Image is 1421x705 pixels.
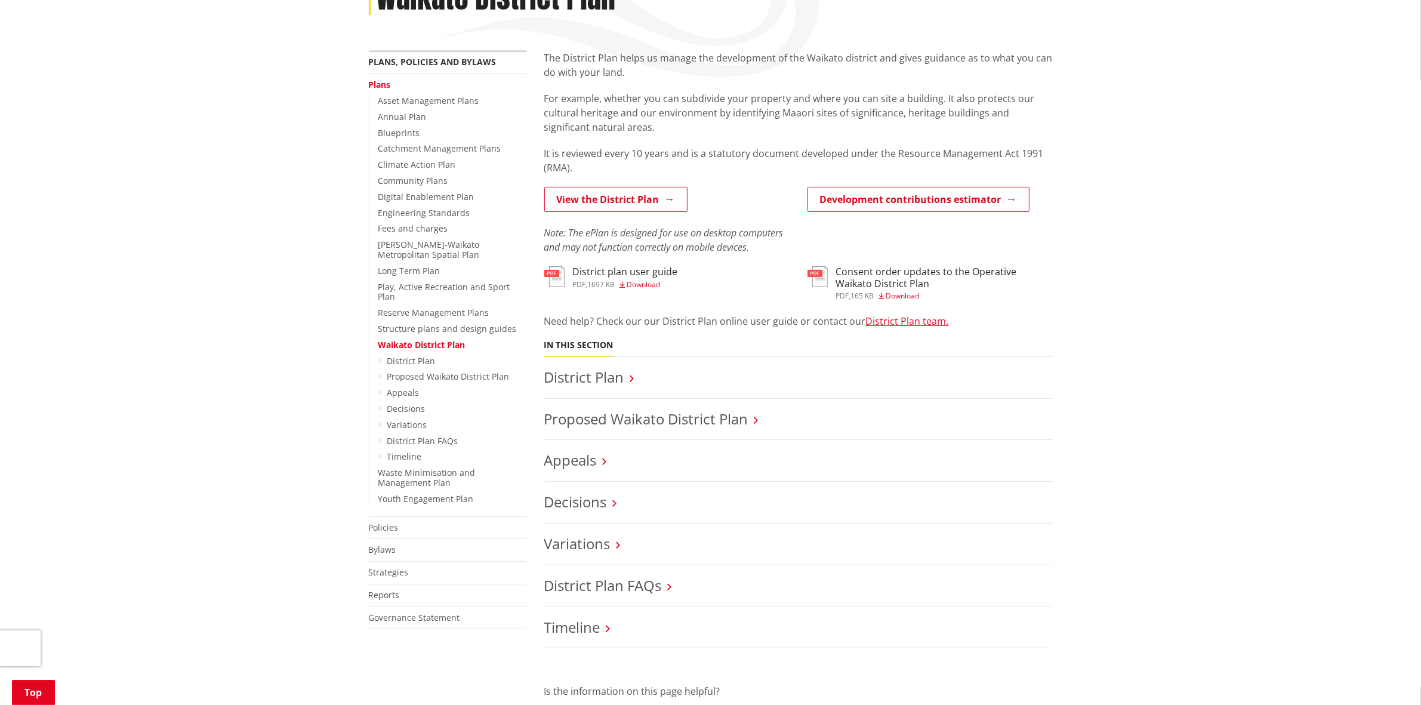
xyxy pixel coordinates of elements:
[378,339,466,350] a: Waikato District Plan
[573,281,678,288] div: ,
[544,617,600,637] a: Timeline
[544,187,688,212] a: View the District Plan
[573,279,586,290] span: pdf
[1366,655,1409,698] iframe: Messenger Launcher
[836,266,1053,289] h3: Consent order updates to the Operative Waikato District Plan
[369,567,409,578] a: Strategies
[573,266,678,278] h3: District plan user guide
[378,493,474,504] a: Youth Engagement Plan
[836,293,1053,300] div: ,
[378,323,517,334] a: Structure plans and design guides
[387,435,458,447] a: District Plan FAQs
[387,355,436,367] a: District Plan
[544,534,611,553] a: Variations
[544,146,1053,175] p: It is reviewed every 10 years and is a statutory document developed under the Resource Management...
[387,419,427,430] a: Variations
[378,307,489,318] a: Reserve Management Plans
[866,315,949,328] a: District Plan team.
[378,95,479,106] a: Asset Management Plans
[544,340,614,350] h5: In this section
[378,159,456,170] a: Climate Action Plan
[378,127,420,138] a: Blueprints
[378,223,448,234] a: Fees and charges
[369,544,396,555] a: Bylaws
[378,207,470,218] a: Engineering Standards
[378,191,474,202] a: Digital Enablement Plan
[387,403,426,414] a: Decisions
[378,239,480,260] a: [PERSON_NAME]-Waikato Metropolitan Spatial Plan
[544,575,662,595] a: District Plan FAQs
[544,450,597,470] a: Appeals
[387,387,420,398] a: Appeals
[378,175,448,186] a: Community Plans
[378,265,440,276] a: Long Term Plan
[807,187,1029,212] a: Development contributions estimator
[544,51,1053,79] p: The District Plan helps us manage the development of the Waikato district and gives guidance as t...
[836,291,849,301] span: pdf
[369,612,460,623] a: Governance Statement
[544,226,784,254] em: Note: The ePlan is designed for use on desktop computers and may not function correctly on mobile...
[851,291,874,301] span: 165 KB
[544,314,1053,328] p: Need help? Check our our District Plan online user guide or contact our
[369,79,391,90] a: Plans
[387,451,422,462] a: Timeline
[544,266,565,287] img: document-pdf.svg
[378,281,510,303] a: Play, Active Recreation and Sport Plan
[544,409,748,429] a: Proposed Waikato District Plan
[369,56,497,67] a: Plans, policies and bylaws
[544,684,1053,698] p: Is the information on this page helpful?
[544,266,678,288] a: District plan user guide pdf,1697 KB Download
[12,680,55,705] a: Top
[807,266,828,287] img: document-pdf.svg
[387,371,510,382] a: Proposed Waikato District Plan
[627,279,661,290] span: Download
[378,111,427,122] a: Annual Plan
[544,367,624,387] a: District Plan
[369,522,399,533] a: Policies
[544,91,1053,134] p: For example, whether you can subdivide your property and where you can site a building. It also p...
[369,589,400,601] a: Reports
[807,266,1053,299] a: Consent order updates to the Operative Waikato District Plan pdf,165 KB Download
[886,291,920,301] span: Download
[378,143,501,154] a: Catchment Management Plans
[588,279,615,290] span: 1697 KB
[544,492,607,512] a: Decisions
[378,467,476,488] a: Waste Minimisation and Management Plan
